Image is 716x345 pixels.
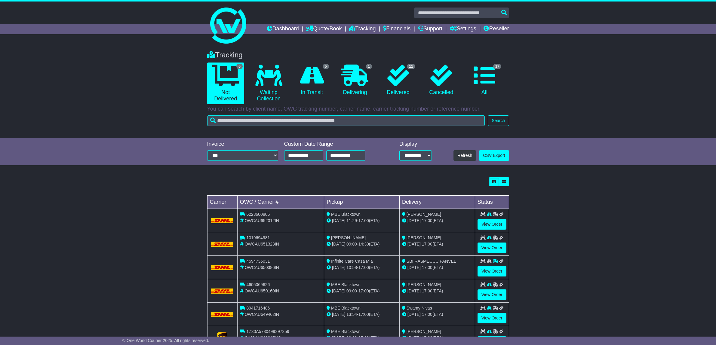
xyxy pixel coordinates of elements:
span: 17:00 [422,289,432,293]
div: (ETA) [402,288,472,294]
a: 11 Delivered [380,63,416,98]
div: - (ETA) [327,264,397,271]
span: [DATE] [332,312,345,317]
span: [PERSON_NAME] [407,235,441,240]
span: [DATE] [407,265,421,270]
span: OWCAU651323IN [244,242,279,246]
div: - (ETA) [327,218,397,224]
div: (ETA) [402,335,472,341]
div: Custom Date Range [284,141,381,148]
span: MBE Blacktown [331,282,361,287]
span: Infinite Care Casa Mia [331,259,373,264]
span: [DATE] [332,289,345,293]
a: Support [418,24,442,34]
span: 17:00 [358,335,369,340]
td: OWC / Carrier # [237,196,324,209]
span: 17:00 [422,335,432,340]
a: Financials [383,24,410,34]
span: [PERSON_NAME] [407,329,441,334]
span: 1 [366,64,372,69]
td: Status [475,196,509,209]
a: Tracking [349,24,376,34]
span: [DATE] [407,289,421,293]
img: DHL.png [211,265,234,270]
span: 09:00 [346,242,357,246]
div: Invoice [207,141,278,148]
a: Quote/Book [306,24,342,34]
img: GetCarrierServiceLogo [217,332,227,344]
a: 6 Not Delivered [207,63,244,104]
img: DHL.png [211,289,234,293]
a: Cancelled [423,63,460,98]
span: OWCAU652012IN [244,218,279,223]
td: Pickup [324,196,400,209]
span: 1019694981 [246,235,270,240]
span: 09:00 [346,289,357,293]
span: [DATE] [407,335,421,340]
a: View Order [478,243,506,253]
td: Carrier [207,196,237,209]
a: Dashboard [267,24,299,34]
span: [PERSON_NAME] [407,212,441,217]
span: 10:58 [346,265,357,270]
a: Waiting Collection [250,63,287,104]
div: (ETA) [402,311,472,318]
span: 6 [236,64,243,69]
a: View Order [478,289,506,300]
span: 17:00 [358,218,369,223]
span: [PERSON_NAME] [407,282,441,287]
span: [DATE] [332,265,345,270]
span: 17:00 [358,312,369,317]
img: DHL.png [211,242,234,246]
a: Settings [450,24,476,34]
span: [DATE] [407,312,421,317]
span: 5 [323,64,329,69]
a: View Order [478,219,506,230]
span: MBE Blacktown [331,212,361,217]
span: © One World Courier 2025. All rights reserved. [122,338,209,343]
div: (ETA) [402,264,472,271]
div: Display [399,141,432,148]
a: View Order [478,313,506,323]
img: DHL.png [211,218,234,223]
span: 11 [407,64,415,69]
span: 11:29 [346,218,357,223]
span: 17 [493,64,501,69]
a: 5 In Transit [293,63,330,98]
a: 1 Delivering [336,63,373,98]
span: [DATE] [332,335,345,340]
span: MBE Blacktown [331,329,361,334]
span: 17:00 [422,265,432,270]
span: 17:00 [358,265,369,270]
span: 17:00 [358,289,369,293]
span: 17:00 [422,242,432,246]
span: OWCAU649462IN [244,312,279,317]
div: - (ETA) [327,241,397,247]
button: Search [488,115,509,126]
button: Refresh [453,150,476,161]
span: 4594736031 [246,259,270,264]
span: 17:00 [422,312,432,317]
span: OWCAU650386IN [244,265,279,270]
span: 13:54 [346,312,357,317]
span: 10:29 [346,335,357,340]
span: SBI RASMECCC PANVEL [407,259,456,264]
div: - (ETA) [327,311,397,318]
span: MBE Blacktown [331,306,361,310]
span: [DATE] [407,218,421,223]
span: 4605069626 [246,282,270,287]
a: CSV Export [479,150,509,161]
span: [DATE] [407,242,421,246]
span: 1Z30A5730499297359 [246,329,289,334]
img: DHL.png [211,312,234,317]
div: - (ETA) [327,288,397,294]
span: OWCAU650160IN [244,289,279,293]
a: View Order [478,266,506,276]
div: (ETA) [402,218,472,224]
span: [DATE] [332,218,345,223]
span: 8941716486 [246,306,270,310]
span: 6223600806 [246,212,270,217]
span: 14:30 [358,242,369,246]
span: OWCAU649247UG [244,335,281,340]
div: Tracking [204,51,512,60]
